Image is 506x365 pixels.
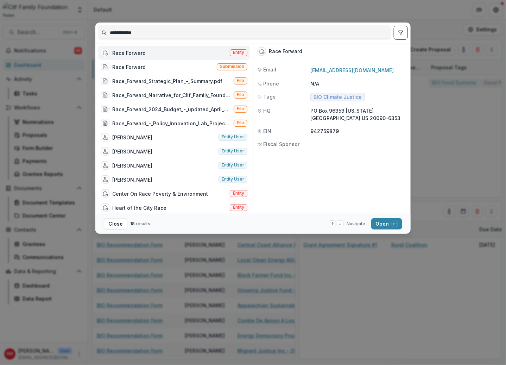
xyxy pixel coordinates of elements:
span: Entity user [222,163,244,168]
span: Tags [263,93,276,100]
span: HQ [263,107,271,114]
div: Race Forward [112,63,146,71]
span: Entity [233,205,244,210]
span: Entity user [222,149,244,153]
span: Email [263,66,276,73]
div: [PERSON_NAME] [112,176,152,183]
div: Center On Race Poverty & Environment [112,190,208,197]
span: File [237,106,244,111]
span: Entity user [222,134,244,139]
span: File [237,92,244,97]
button: Open [371,218,402,229]
span: Entity [233,191,244,196]
div: [PERSON_NAME] [112,134,152,141]
div: Race_Forward_-_Policy_Innovation_Lab_Project_Budget_for_Clif_Family_Foundation_[DATE].pdf [112,120,231,127]
div: Race Forward [269,49,302,55]
span: EIN [263,127,271,135]
div: [PERSON_NAME] [112,148,152,155]
span: 18 [130,221,135,226]
div: [PERSON_NAME] [112,162,152,169]
span: results [136,221,150,226]
p: N/A [310,80,406,87]
div: Race Forward [112,49,146,57]
button: toggle filters [394,26,408,40]
button: Close [104,218,127,229]
div: Race_Forward_2024_Budget_-_updated_April_2024.pdf [112,106,231,113]
span: Submission [220,64,244,69]
span: Fiscal Sponsor [263,140,299,148]
p: PO Box 96353 [US_STATE][GEOGRAPHIC_DATA] US 20090-6353 [310,107,406,122]
div: Heart of the City Race [112,204,166,212]
span: Entity user [222,177,244,182]
div: Race_Forward_Narrative_for_Clif_Family_Foundation_[DATE].pdf [112,92,231,99]
span: File [237,78,244,83]
span: Entity [233,50,244,55]
p: 942759879 [310,127,406,135]
span: File [237,120,244,125]
span: Navigate [347,221,365,227]
span: BIO Climate Justice [314,94,362,100]
span: Phone [263,80,279,87]
div: Race_Forward_Strategic_Plan_-_Summary.pdf [112,77,222,85]
a: [EMAIL_ADDRESS][DOMAIN_NAME] [310,67,394,73]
